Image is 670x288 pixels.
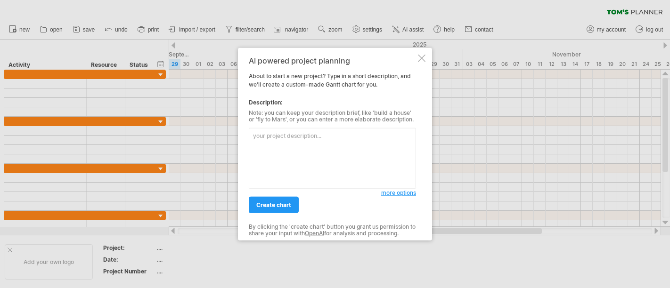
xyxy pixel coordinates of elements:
span: more options [381,189,416,196]
div: By clicking the 'create chart' button you grant us permission to share your input with for analys... [249,224,416,237]
div: Description: [249,98,416,107]
div: Note: you can keep your description brief, like 'build a house' or 'fly to Mars', or you can ente... [249,110,416,123]
a: more options [381,189,416,197]
div: About to start a new project? Type in a short description, and we'll create a custom-made Gantt c... [249,56,416,232]
span: create chart [256,201,291,208]
div: AI powered project planning [249,56,416,65]
a: create chart [249,197,299,213]
a: OpenAI [305,230,324,237]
